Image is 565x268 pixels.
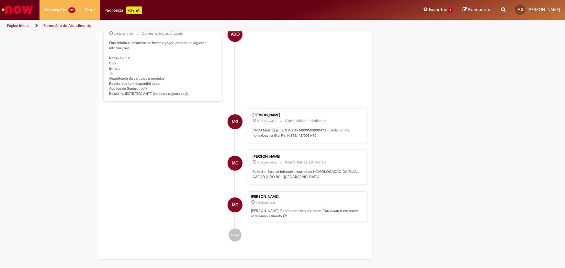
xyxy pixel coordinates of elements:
[1,3,34,16] img: ServiceNow
[5,20,372,32] ul: Trilhas de página
[468,6,492,13] span: Rascunhos
[257,119,277,123] span: 3 mês(es) atrás
[142,31,183,36] small: Comentários adicionais
[527,7,560,12] span: [PERSON_NAME]
[429,6,447,13] span: Favoritos
[257,161,277,164] span: 3 mês(es) atrás
[103,191,367,222] li: Michele Gomes
[7,23,29,28] a: Página inicial
[253,128,360,138] p: CNPJ Matriz ( já cadastrado 14899142000147 ) - onde vamos homologar a filial RS 14.899.142/0021-90
[228,156,243,171] div: Michele Gomes
[114,32,134,36] span: 2 mês(es) atrás
[232,155,239,171] span: MG
[228,27,243,42] div: Ana de Oliveira
[232,197,239,213] span: MG
[105,6,142,14] div: Padroniza
[109,40,217,96] p: Para iniciar o processo de homologação preciso de algumas informações. Razão Social: Cnpj: E-mail...
[68,7,75,13] span: 99
[448,7,453,13] span: 1
[253,169,360,179] p: Bom dia! Essa solicitação trata-se de HOMOLOGAÇÃO DA FILIAL CARGO X DO RS - [GEOGRAPHIC_DATA]
[228,197,243,212] div: Michele Gomes
[114,32,134,36] time: 18/06/2025 16:57:41
[126,6,142,14] p: +GenAi
[253,113,360,117] div: [PERSON_NAME]
[285,160,326,165] small: Comentários adicionais
[257,161,277,164] time: 12/06/2025 08:33:56
[231,27,240,42] span: ADO
[251,208,364,218] p: [PERSON_NAME]! Recebemos seu chamado R13169430 e em breve estaremos atuando.
[285,118,326,124] small: Comentários adicionais
[256,201,275,205] span: 3 mês(es) atrás
[44,6,67,13] span: Requisições
[256,201,275,205] time: 12/06/2025 08:33:06
[251,195,364,199] div: [PERSON_NAME]
[232,114,239,129] span: MG
[463,7,492,13] a: Rascunhos
[257,119,277,123] time: 12/06/2025 08:35:12
[85,6,95,13] span: More
[228,114,243,129] div: Michele Gomes
[253,155,360,159] div: [PERSON_NAME]
[518,7,523,12] span: MG
[43,23,91,28] a: Formulário de Atendimento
